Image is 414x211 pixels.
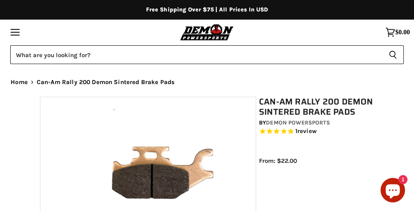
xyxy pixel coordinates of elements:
[179,23,235,41] img: Demon Powersports
[259,157,297,164] span: From: $22.00
[378,178,407,204] inbox-online-store-chat: Shopify online store chat
[395,29,410,36] span: $0.00
[259,127,377,136] span: Rated 5.0 out of 5 stars 1 reviews
[295,128,317,135] span: 1 reviews
[381,23,414,41] a: $0.00
[266,119,330,126] a: Demon Powersports
[10,45,404,64] form: Product
[297,128,317,135] span: review
[259,118,377,127] div: by
[11,79,28,86] a: Home
[10,45,382,64] input: Search
[37,79,175,86] span: Can-Am Rally 200 Demon Sintered Brake Pads
[382,45,404,64] button: Search
[259,97,377,117] h1: Can-Am Rally 200 Demon Sintered Brake Pads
